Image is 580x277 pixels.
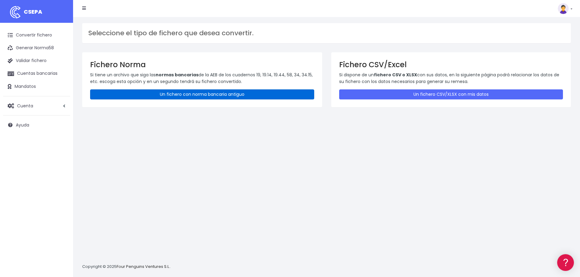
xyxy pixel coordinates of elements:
strong: normas bancarias [156,72,199,78]
img: logo [8,5,23,20]
a: Cuenta [3,99,70,112]
a: API [6,155,116,165]
strong: fichero CSV o XLSX [374,72,417,78]
button: Contáctanos [6,163,116,173]
a: Convertir fichero [3,29,70,42]
a: Un fichero CSV/XLSX con mis datos [339,89,563,99]
h3: Seleccione el tipo de fichero que desea convertir. [88,29,565,37]
div: Programadores [6,146,116,152]
h3: Fichero CSV/Excel [339,60,563,69]
span: Cuenta [17,102,33,109]
img: profile [558,3,569,14]
a: Videotutoriales [6,96,116,105]
div: Información general [6,42,116,48]
p: Si tiene un archivo que siga las de la AEB de los cuadernos 19, 19.14, 19.44, 58, 34, 34.15, etc.... [90,71,314,85]
p: Copyright © 2025 . [82,264,171,270]
a: POWERED BY ENCHANT [84,175,117,181]
a: Ayuda [3,119,70,131]
h3: Fichero Norma [90,60,314,69]
span: Ayuda [16,122,29,128]
a: Validar fichero [3,54,70,67]
a: Generar Norma58 [3,42,70,54]
div: Convertir ficheros [6,67,116,73]
a: Formatos [6,77,116,86]
a: Mandatos [3,80,70,93]
a: Perfiles de empresas [6,105,116,115]
a: Cuentas bancarias [3,67,70,80]
a: Un fichero con norma bancaria antiguo [90,89,314,99]
a: Four Penguins Ventures S.L. [117,264,170,269]
a: General [6,130,116,140]
span: CSEPA [24,8,42,16]
p: Si dispone de un con sus datos, en la siguiente página podrá relacionar los datos de su fichero c... [339,71,563,85]
div: Facturación [6,121,116,126]
a: Información general [6,52,116,61]
a: Problemas habituales [6,86,116,96]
